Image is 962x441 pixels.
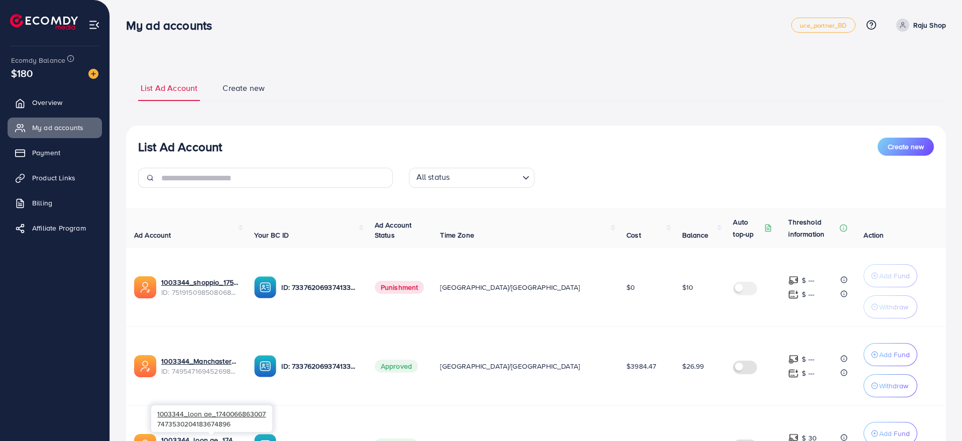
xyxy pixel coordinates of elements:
[375,360,418,373] span: Approved
[879,349,910,361] p: Add Fund
[888,142,924,152] span: Create new
[32,173,75,183] span: Product Links
[682,230,709,240] span: Balance
[440,282,580,292] span: [GEOGRAPHIC_DATA]/[GEOGRAPHIC_DATA]
[375,220,412,240] span: Ad Account Status
[88,69,98,79] img: image
[126,18,220,33] h3: My ad accounts
[88,19,100,31] img: menu
[8,168,102,188] a: Product Links
[138,140,222,154] h3: List Ad Account
[8,218,102,238] a: Affiliate Program
[134,230,171,240] span: Ad Account
[32,97,62,107] span: Overview
[626,361,656,371] span: $3984.47
[864,374,917,397] button: Withdraw
[788,354,799,365] img: top-up amount
[254,276,276,298] img: ic-ba-acc.ded83a64.svg
[802,288,814,300] p: $ ---
[161,356,238,366] a: 1003344_Manchaster_1745175503024
[802,367,814,379] p: $ ---
[414,169,452,185] span: All status
[161,277,238,298] div: <span class='underline'>1003344_shoppio_1750688962312</span></br>7519150985080684551
[157,409,266,418] span: 1003344_loon ae_1740066863007
[919,396,954,433] iframe: Chat
[32,198,52,208] span: Billing
[879,301,908,313] p: Withdraw
[682,361,704,371] span: $26.99
[223,82,265,94] span: Create new
[134,355,156,377] img: ic-ads-acc.e4c84228.svg
[254,230,289,240] span: Your BC ID
[134,276,156,298] img: ic-ads-acc.e4c84228.svg
[733,216,762,240] p: Auto top-up
[11,66,33,80] span: $180
[141,82,197,94] span: List Ad Account
[864,295,917,318] button: Withdraw
[8,92,102,113] a: Overview
[626,230,641,240] span: Cost
[151,405,272,432] div: 7473530204183674896
[878,138,934,156] button: Create new
[440,361,580,371] span: [GEOGRAPHIC_DATA]/[GEOGRAPHIC_DATA]
[788,275,799,286] img: top-up amount
[8,193,102,213] a: Billing
[802,353,814,365] p: $ ---
[8,118,102,138] a: My ad accounts
[626,282,635,292] span: $0
[281,281,358,293] p: ID: 7337620693741338625
[161,277,238,287] a: 1003344_shoppio_1750688962312
[161,356,238,377] div: <span class='underline'>1003344_Manchaster_1745175503024</span></br>7495471694526988304
[11,55,65,65] span: Ecomdy Balance
[864,264,917,287] button: Add Fund
[161,366,238,376] span: ID: 7495471694526988304
[879,270,910,282] p: Add Fund
[892,19,946,32] a: Raju Shop
[254,355,276,377] img: ic-ba-acc.ded83a64.svg
[879,427,910,439] p: Add Fund
[879,380,908,392] p: Withdraw
[32,148,60,158] span: Payment
[375,281,424,294] span: Punishment
[453,170,518,185] input: Search for option
[32,223,86,233] span: Affiliate Program
[802,274,814,286] p: $ ---
[10,14,78,30] img: logo
[32,123,83,133] span: My ad accounts
[281,360,358,372] p: ID: 7337620693741338625
[682,282,693,292] span: $10
[864,343,917,366] button: Add Fund
[864,230,884,240] span: Action
[440,230,474,240] span: Time Zone
[800,22,846,29] span: uce_partner_BD
[409,168,535,188] div: Search for option
[161,287,238,297] span: ID: 7519150985080684551
[788,289,799,300] img: top-up amount
[788,216,837,240] p: Threshold information
[8,143,102,163] a: Payment
[788,368,799,379] img: top-up amount
[791,18,855,33] a: uce_partner_BD
[913,19,946,31] p: Raju Shop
